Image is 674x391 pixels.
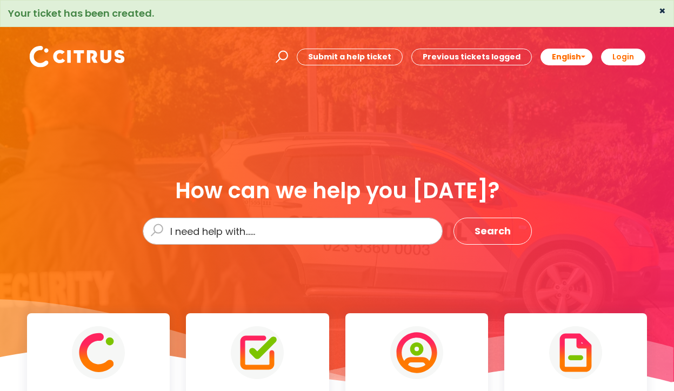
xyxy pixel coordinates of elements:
button: Search [453,218,532,245]
a: Submit a help ticket [297,49,403,65]
a: Previous tickets logged [411,49,532,65]
button: × [659,6,666,16]
input: I need help with...... [143,218,443,245]
a: Login [601,49,645,65]
span: English [552,51,581,62]
span: Search [475,223,511,240]
b: Login [612,51,634,62]
div: How can we help you [DATE]? [143,179,532,203]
